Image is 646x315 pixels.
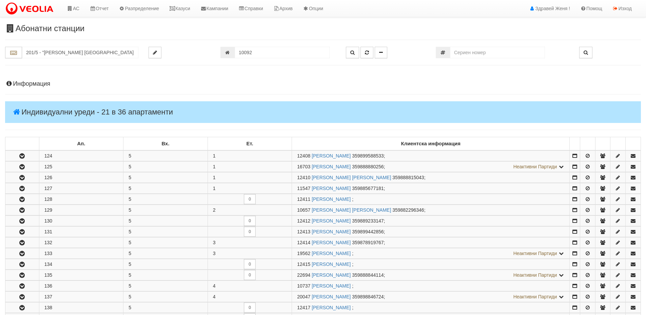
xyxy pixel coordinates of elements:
a: [PERSON_NAME] [312,196,351,202]
a: [PERSON_NAME] [312,294,351,299]
td: ; [292,150,570,161]
td: 5 [123,162,208,172]
td: 130 [39,216,123,226]
a: [PERSON_NAME] [312,240,351,245]
td: 137 [39,292,123,302]
span: 359888815043 [392,175,424,180]
td: 131 [39,227,123,237]
span: Партида № [297,305,310,310]
b: Вх. [162,141,170,146]
span: 1 [213,164,216,169]
span: 1 [213,186,216,191]
td: 5 [123,172,208,183]
td: 5 [123,216,208,226]
span: 359885677181 [352,186,384,191]
a: [PERSON_NAME] [PERSON_NAME] [312,175,391,180]
a: [PERSON_NAME] [312,164,351,169]
td: 136 [39,281,123,291]
span: Партида № [297,251,310,256]
span: 2 [213,207,216,213]
td: 5 [123,302,208,313]
a: [PERSON_NAME] [312,229,351,234]
td: : No sort applied, sorting is disabled [595,137,610,151]
td: ; [292,172,570,183]
td: 5 [123,270,208,280]
span: 359888844114 [352,272,384,278]
td: : No sort applied, sorting is disabled [626,137,641,151]
span: Неактивни Партиди [513,272,557,278]
td: ; [292,292,570,302]
td: ; [292,270,570,280]
a: [PERSON_NAME] [312,272,351,278]
td: 5 [123,227,208,237]
span: Партида № [297,240,310,245]
span: 1 [213,175,216,180]
td: ; [292,162,570,172]
span: 3 [213,240,216,245]
span: Неактивни Партиди [513,294,557,299]
td: ; [292,237,570,248]
span: Партида № [297,153,310,159]
span: Партида № [297,229,310,234]
b: Клиентска информация [401,141,461,146]
td: 128 [39,194,123,205]
td: Клиентска информация: No sort applied, sorting is disabled [292,137,570,151]
td: Вх.: No sort applied, sorting is disabled [123,137,208,151]
span: Партида № [297,283,310,289]
span: 359899442856 [352,229,384,234]
td: : No sort applied, sorting is disabled [5,137,39,151]
a: [PERSON_NAME] [312,283,351,289]
td: 5 [123,194,208,205]
td: 135 [39,270,123,280]
td: Ап.: No sort applied, sorting is disabled [39,137,123,151]
input: Сериен номер [450,47,545,58]
td: 5 [123,281,208,291]
td: ; [292,183,570,194]
td: 5 [123,237,208,248]
span: 359882296346 [392,207,424,213]
td: 5 [123,259,208,270]
span: Партида № [297,218,310,224]
td: 127 [39,183,123,194]
span: 359889233147 [352,218,384,224]
td: 133 [39,248,123,259]
h3: Абонатни станции [5,24,641,33]
span: 4 [213,294,216,299]
h4: Информация [5,81,641,87]
h4: Индивидуални уреди - 21 в 36 апартаменти [5,101,641,123]
b: Ап. [77,141,85,146]
td: 5 [123,183,208,194]
td: ; [292,205,570,215]
a: [PERSON_NAME] [PERSON_NAME] [312,207,391,213]
span: Партида № [297,186,310,191]
td: 5 [123,248,208,259]
td: 126 [39,172,123,183]
a: [PERSON_NAME] [312,186,351,191]
a: [PERSON_NAME] [312,305,351,310]
td: : No sort applied, sorting is disabled [580,137,595,151]
td: : No sort applied, sorting is disabled [610,137,626,151]
span: 3 [213,251,216,256]
span: 359878919767 [352,240,384,245]
td: 132 [39,237,123,248]
span: Партида № [297,164,310,169]
span: 1 [213,153,216,159]
td: 5 [123,150,208,161]
a: [PERSON_NAME] [312,261,351,267]
td: 5 [123,292,208,302]
a: [PERSON_NAME] [312,153,351,159]
td: 134 [39,259,123,270]
span: 359899588533 [352,153,384,159]
td: ; [292,194,570,205]
td: 124 [39,150,123,161]
span: Неактивни Партиди [513,164,557,169]
td: ; [292,248,570,259]
img: VeoliaLogo.png [5,2,57,16]
td: ; [292,302,570,313]
td: ; [292,281,570,291]
span: Партида № [297,207,310,213]
td: ; [292,216,570,226]
td: : No sort applied, sorting is disabled [570,137,580,151]
td: 129 [39,205,123,215]
td: 125 [39,162,123,172]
